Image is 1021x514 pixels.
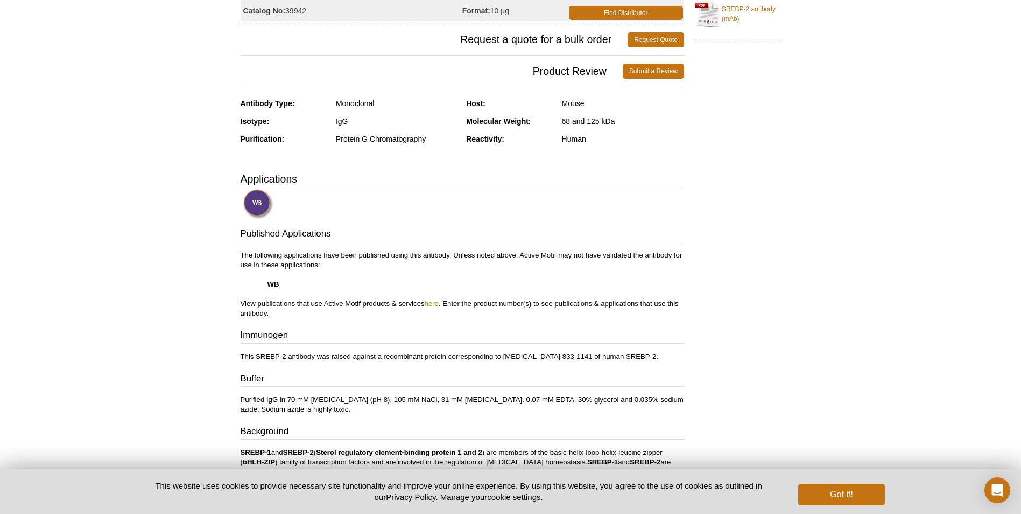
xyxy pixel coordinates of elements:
b: SREBP-2 [630,458,660,466]
h3: Applications [241,171,684,187]
div: Protein G Chromatography [336,134,458,144]
p: The following applications have been published using this antibody. Unless noted above, Active Mo... [241,251,684,318]
div: IgG [336,116,458,126]
button: cookie settings [487,492,540,502]
a: Submit a Review [623,64,684,79]
button: Got it! [798,484,884,505]
b: bHLH-ZIP [243,458,275,466]
h3: Buffer [241,372,684,387]
strong: Host: [466,99,485,108]
a: Privacy Policy [386,492,435,502]
a: Request Quote [628,32,684,47]
b: SREBP-2 [283,448,314,456]
b: SREBP-1 [241,448,271,456]
p: and ( ) are members of the basic-helix-loop-helix-leucine zipper ( ) family of transcription fact... [241,448,684,496]
strong: Antibody Type: [241,99,295,108]
strong: Reactivity: [466,135,504,143]
div: Human [562,134,684,144]
b: SREBP-1 [587,458,618,466]
a: here [425,300,439,308]
strong: Molecular Weight: [466,117,531,126]
div: Monoclonal [336,99,458,108]
h3: Immunogen [241,329,684,344]
strong: Format: [462,6,490,16]
div: 68 and 125 kDa [562,116,684,126]
span: Product Review [241,64,623,79]
p: Purified IgG in 70 mM [MEDICAL_DATA] (pH 8), 105 mM NaCl, 31 mM [MEDICAL_DATA], 0.07 mM EDTA, 30%... [241,395,684,414]
div: Open Intercom Messenger [984,477,1010,503]
strong: WB [267,280,279,288]
p: This website uses cookies to provide necessary site functionality and improve your online experie... [137,480,781,503]
h3: Background [241,425,684,440]
div: Mouse [562,99,684,108]
strong: Purification: [241,135,285,143]
strong: Isotype: [241,117,270,126]
h3: Published Applications [241,227,684,242]
img: Western Blot Validated [243,189,273,219]
span: Request a quote for a bulk order [241,32,628,47]
strong: Catalog No: [243,6,286,16]
a: Find Distributor [569,6,683,20]
p: This SREBP-2 antibody was raised against a recombinant protein corresponding to [MEDICAL_DATA] 83... [241,352,684,362]
b: Sterol regulatory element-binding protein 1 and 2 [316,448,482,456]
